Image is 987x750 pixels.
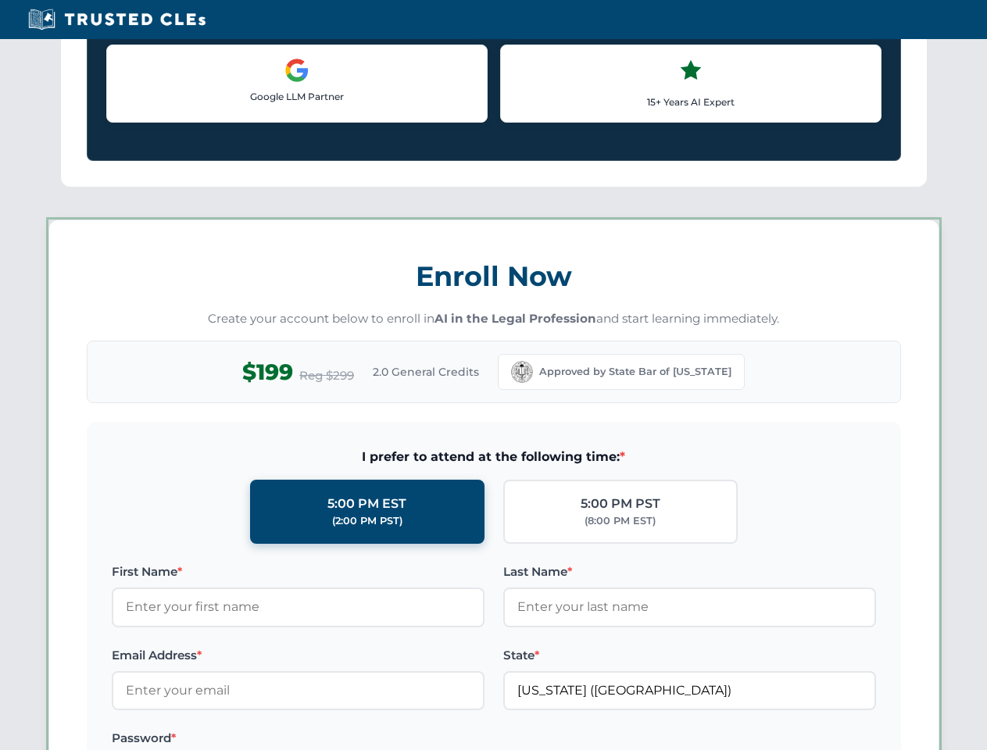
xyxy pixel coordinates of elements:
label: First Name [112,562,485,581]
label: Last Name [503,562,876,581]
h3: Enroll Now [87,252,901,301]
span: Reg $299 [299,366,354,385]
input: Enter your email [112,671,485,710]
span: $199 [242,355,293,390]
label: Password [112,729,485,748]
p: Create your account below to enroll in and start learning immediately. [87,310,901,328]
span: 2.0 General Credits [373,363,479,380]
img: Trusted CLEs [23,8,210,31]
strong: AI in the Legal Profession [434,311,596,326]
img: California Bar [511,361,533,383]
div: (2:00 PM PST) [332,513,402,529]
p: Google LLM Partner [120,89,474,104]
img: Google [284,58,309,83]
div: (8:00 PM EST) [585,513,656,529]
label: Email Address [112,646,485,665]
div: 5:00 PM PST [581,494,660,514]
div: 5:00 PM EST [327,494,406,514]
span: Approved by State Bar of [US_STATE] [539,364,731,380]
label: State [503,646,876,665]
input: Enter your first name [112,587,485,627]
p: 15+ Years AI Expert [513,95,868,109]
span: I prefer to attend at the following time: [112,447,876,467]
input: California (CA) [503,671,876,710]
input: Enter your last name [503,587,876,627]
